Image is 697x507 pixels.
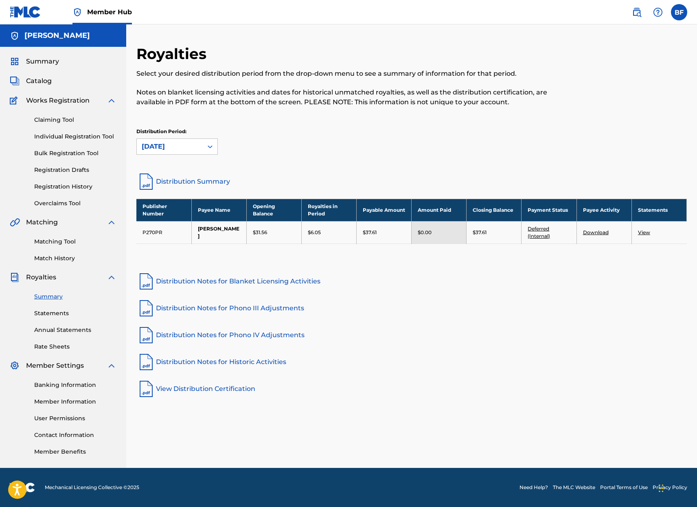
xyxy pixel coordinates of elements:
img: logo [10,483,35,492]
a: Need Help? [519,484,548,491]
span: Royalties [26,272,56,282]
a: View Distribution Certification [136,379,687,399]
th: Payment Status [522,199,576,221]
img: Works Registration [10,96,20,105]
a: CatalogCatalog [10,76,52,86]
th: Amount Paid [412,199,467,221]
a: Portal Terms of Use [600,484,648,491]
img: Matching [10,217,20,227]
p: $6.05 [308,229,321,236]
a: Distribution Notes for Phono IV Adjustments [136,325,687,345]
td: [PERSON_NAME] [191,221,246,244]
img: pdf [136,298,156,318]
p: $37.61 [473,229,487,236]
img: expand [107,272,116,282]
span: Catalog [26,76,52,86]
div: Drag [659,476,664,500]
a: Member Information [34,397,116,406]
th: Statements [631,199,686,221]
img: pdf [136,352,156,372]
span: Summary [26,57,59,66]
a: Registration History [34,182,116,191]
th: Payable Amount [357,199,412,221]
img: Catalog [10,76,20,86]
img: MLC Logo [10,6,41,18]
p: Notes on blanket licensing activities and dates for historical unmatched royalties, as well as th... [136,88,560,107]
a: The MLC Website [553,484,595,491]
span: Mechanical Licensing Collective © 2025 [45,484,139,491]
img: Summary [10,57,20,66]
th: Payee Name [191,199,246,221]
a: Overclaims Tool [34,199,116,208]
img: Accounts [10,31,20,41]
a: Summary [34,292,116,301]
img: search [632,7,642,17]
img: Royalties [10,272,20,282]
img: Top Rightsholder [72,7,82,17]
h2: Royalties [136,45,210,63]
th: Publisher Number [136,199,191,221]
img: help [653,7,663,17]
a: Banking Information [34,381,116,389]
a: SummarySummary [10,57,59,66]
a: Distribution Summary [136,172,687,191]
td: P270PR [136,221,191,244]
div: User Menu [671,4,687,20]
a: Individual Registration Tool [34,132,116,141]
iframe: Chat Widget [656,468,697,507]
img: expand [107,361,116,371]
th: Opening Balance [246,199,301,221]
a: Member Benefits [34,448,116,456]
a: Bulk Registration Tool [34,149,116,158]
a: Contact Information [34,431,116,439]
h5: BRANDON FLOYD [24,31,90,40]
a: Annual Statements [34,326,116,334]
a: Registration Drafts [34,166,116,174]
th: Payee Activity [576,199,631,221]
a: View [638,229,650,235]
div: Help [650,4,666,20]
a: Claiming Tool [34,116,116,124]
div: [DATE] [142,142,198,151]
a: Distribution Notes for Blanket Licensing Activities [136,272,687,291]
a: Distribution Notes for Phono III Adjustments [136,298,687,318]
p: Select your desired distribution period from the drop-down menu to see a summary of information f... [136,69,560,79]
img: pdf [136,272,156,291]
span: Works Registration [26,96,90,105]
img: expand [107,96,116,105]
span: Member Settings [26,361,84,371]
a: Rate Sheets [34,342,116,351]
th: Closing Balance [467,199,522,221]
a: Privacy Policy [653,484,687,491]
p: $0.00 [418,229,432,236]
th: Royalties in Period [301,199,356,221]
a: Statements [34,309,116,318]
a: Matching Tool [34,237,116,246]
a: Deferred (Internal) [528,226,550,239]
a: User Permissions [34,414,116,423]
p: $31.56 [253,229,267,236]
img: pdf [136,325,156,345]
img: distribution-summary-pdf [136,172,156,191]
p: Distribution Period: [136,128,218,135]
img: expand [107,217,116,227]
span: Matching [26,217,58,227]
a: Match History [34,254,116,263]
iframe: Resource Center [674,350,697,419]
span: Member Hub [87,7,132,17]
img: Member Settings [10,361,20,371]
p: $37.61 [363,229,377,236]
a: Download [583,229,609,235]
img: pdf [136,379,156,399]
a: Public Search [629,4,645,20]
a: Distribution Notes for Historic Activities [136,352,687,372]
